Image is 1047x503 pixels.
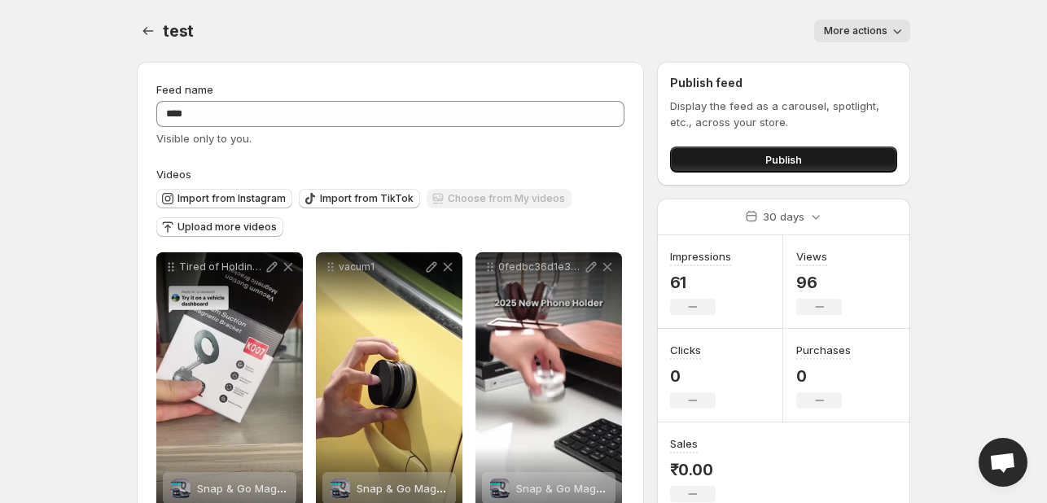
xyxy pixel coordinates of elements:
button: Publish [670,147,897,173]
button: More actions [814,20,910,42]
h3: Views [796,248,827,265]
p: 30 days [763,208,804,225]
span: Snap & Go MagSafe Car Mount [516,482,677,495]
button: Import from Instagram [156,189,292,208]
span: Videos [156,168,191,181]
p: vacum1 [339,260,423,273]
p: ₹0.00 [670,460,716,479]
button: Settings [137,20,160,42]
h3: Clicks [670,342,701,358]
p: Display the feed as a carousel, spotlight, etc., across your store. [670,98,897,130]
p: 61 [670,273,731,292]
span: Snap & Go MagSafe Car Mount [357,482,517,495]
span: test [163,21,194,41]
div: Open chat [979,438,1027,487]
span: More actions [824,24,887,37]
p: Tired of Holding Your PhoneIntroducing the 360 Vacuum Phone Holder Your Ultimate Home Kit [179,260,264,273]
p: 96 [796,273,842,292]
h3: Purchases [796,342,851,358]
img: Snap & Go MagSafe Car Mount [331,479,350,498]
span: Visible only to you. [156,132,252,145]
h2: Publish feed [670,75,897,91]
h3: Sales [670,435,698,452]
p: 0fedbc36d1e3434fb14ed0d0f1a513fdHD-1080p-25Mbps-56919467 [498,260,583,273]
span: Upload more videos [177,221,277,234]
img: Snap & Go MagSafe Car Mount [490,479,510,498]
h3: Impressions [670,248,731,265]
img: Snap & Go MagSafe Car Mount [171,479,191,498]
button: Upload more videos [156,217,283,237]
span: Publish [765,151,802,168]
p: 0 [796,366,851,386]
button: Import from TikTok [299,189,420,208]
span: Feed name [156,83,213,96]
span: Import from Instagram [177,192,286,205]
span: Snap & Go MagSafe Car Mount [197,482,357,495]
span: Import from TikTok [320,192,414,205]
p: 0 [670,366,716,386]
